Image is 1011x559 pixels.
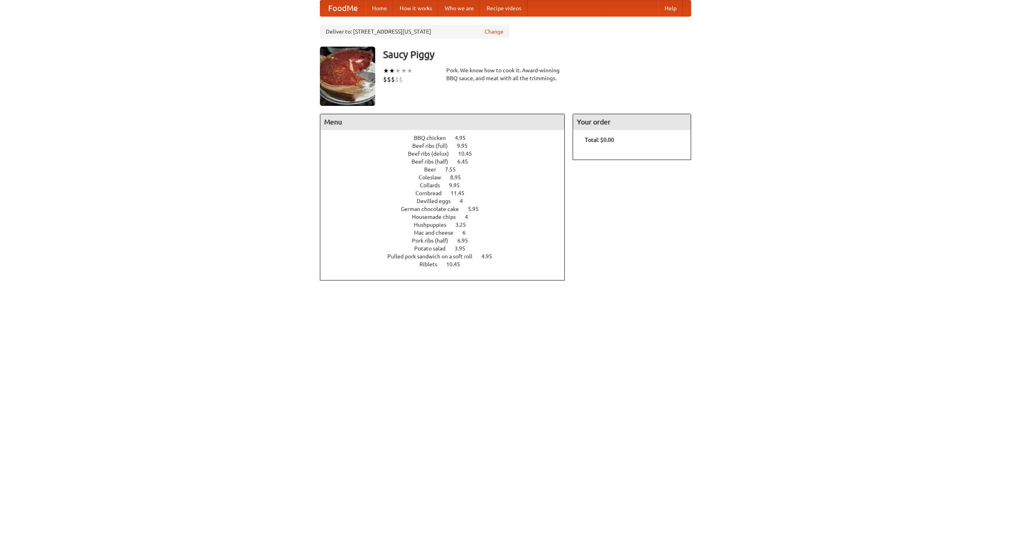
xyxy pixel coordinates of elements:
span: Collards [420,182,448,188]
span: 8.95 [450,174,469,181]
a: Potato salad 3.95 [414,245,480,252]
a: Mac and cheese 6 [414,230,480,236]
b: Total: $0.00 [585,137,614,143]
a: Housemade chips 4 [412,214,483,220]
li: $ [391,75,395,84]
span: Potato salad [414,245,453,252]
a: Beer 7.55 [424,166,470,173]
a: Coleslaw 8.95 [419,174,475,181]
span: German chocolate cake [401,206,467,212]
span: Housemade chips [412,214,464,220]
span: 6.45 [457,158,476,165]
a: Recipe videos [480,0,528,16]
li: $ [399,75,403,84]
div: Pork. We know how to cook it. Award-winning BBQ sauce, and meat with all the trimmings. [446,66,565,82]
div: Deliver to: [STREET_ADDRESS][US_STATE] [320,24,509,39]
a: Pork ribs (half) 6.95 [412,237,483,244]
span: Beef ribs (delux) [408,151,457,157]
span: 10.45 [446,261,468,267]
span: BBQ chicken [414,135,454,141]
a: BBQ chicken 4.95 [414,135,480,141]
span: 9.95 [457,143,475,149]
span: Mac and cheese [414,230,461,236]
span: Riblets [419,261,445,267]
a: Change [485,28,504,36]
a: Who we are [438,0,480,16]
a: How it works [393,0,438,16]
span: Beer [424,166,444,173]
a: Beef ribs (delux) 10.45 [408,151,487,157]
span: Devilled eggs [417,198,459,204]
li: ★ [407,66,413,75]
a: Beef ribs (full) 9.95 [412,143,482,149]
span: 3.95 [455,245,473,252]
a: Beef ribs (half) 6.45 [412,158,483,165]
span: 6.95 [457,237,476,244]
a: Devilled eggs 4 [417,198,477,204]
span: Pork ribs (half) [412,237,456,244]
span: Cornbread [415,190,449,196]
a: Help [658,0,683,16]
span: 11.45 [451,190,472,196]
img: angular.jpg [320,47,375,106]
span: Beef ribs (full) [412,143,456,149]
a: Home [366,0,393,16]
span: 10.45 [458,151,480,157]
span: 5.95 [468,206,487,212]
span: Pulled pork sandwich on a soft roll [387,253,480,260]
span: 6 [462,230,474,236]
li: ★ [389,66,395,75]
span: 4 [460,198,471,204]
h4: Your order [573,114,691,130]
a: Hushpuppies 3.25 [414,222,481,228]
span: 4.95 [481,253,500,260]
span: Beef ribs (half) [412,158,456,165]
a: Collards 9.95 [420,182,474,188]
h4: Menu [320,114,564,130]
li: $ [387,75,391,84]
li: $ [395,75,399,84]
span: 9.95 [449,182,468,188]
a: Pulled pork sandwich on a soft roll 4.95 [387,253,507,260]
a: FoodMe [320,0,366,16]
span: 3.25 [455,222,474,228]
span: Hushpuppies [414,222,454,228]
a: Cornbread 11.45 [415,190,479,196]
a: German chocolate cake 5.95 [401,206,493,212]
a: Riblets 10.45 [419,261,475,267]
span: 7.55 [445,166,464,173]
li: ★ [395,66,401,75]
span: 4.95 [455,135,474,141]
li: $ [383,75,387,84]
li: ★ [401,66,407,75]
span: Coleslaw [419,174,449,181]
h3: Saucy Piggy [383,47,691,62]
span: 4 [465,214,476,220]
li: ★ [383,66,389,75]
